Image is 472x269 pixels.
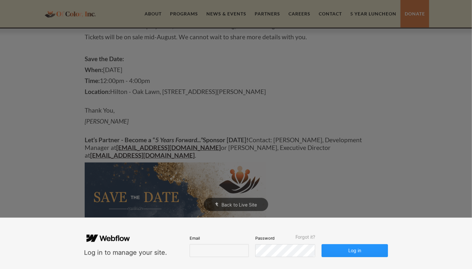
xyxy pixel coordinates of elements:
span: Back to Live Site [222,202,257,208]
span: Email [190,235,200,241]
span: Password [255,235,275,241]
span: Forgot it? [296,235,315,240]
div: Log in to manage your site. [84,248,167,257]
button: Log in [322,244,388,257]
